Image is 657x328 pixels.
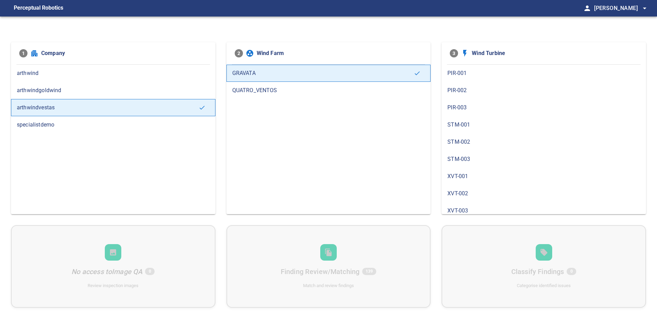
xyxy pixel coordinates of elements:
[232,86,425,95] span: QUATRO_VENTOS
[257,49,423,57] span: Wind Farm
[17,121,210,129] span: specialistdemo
[17,86,210,95] span: arthwindgoldwind
[11,99,215,116] div: arthwindvestas
[447,86,640,95] span: PIR-002
[11,65,215,82] div: arthwind
[641,4,649,12] span: arrow_drop_down
[226,65,431,82] div: GRAVATA
[447,138,640,146] span: STM-002
[442,65,646,82] div: PIR-001
[591,1,649,15] button: [PERSON_NAME]
[14,3,63,14] figcaption: Perceptual Robotics
[447,121,640,129] span: STM-001
[17,103,199,112] span: arthwindvestas
[442,99,646,116] div: PIR-003
[594,3,649,13] span: [PERSON_NAME]
[447,172,640,181] span: XVT-001
[232,69,414,77] span: GRAVATA
[447,103,640,112] span: PIR-003
[41,49,207,57] span: Company
[226,82,431,99] div: QUATRO_VENTOS
[472,49,638,57] span: Wind Turbine
[442,151,646,168] div: STM-003
[442,168,646,185] div: XVT-001
[442,202,646,219] div: XVT-003
[447,189,640,198] span: XVT-002
[19,49,27,57] span: 1
[442,133,646,151] div: STM-002
[235,49,243,57] span: 2
[447,207,640,215] span: XVT-003
[450,49,458,57] span: 3
[442,82,646,99] div: PIR-002
[583,4,591,12] span: person
[442,185,646,202] div: XVT-002
[11,82,215,99] div: arthwindgoldwind
[447,155,640,163] span: STM-003
[17,69,210,77] span: arthwind
[11,116,215,133] div: specialistdemo
[442,116,646,133] div: STM-001
[447,69,640,77] span: PIR-001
